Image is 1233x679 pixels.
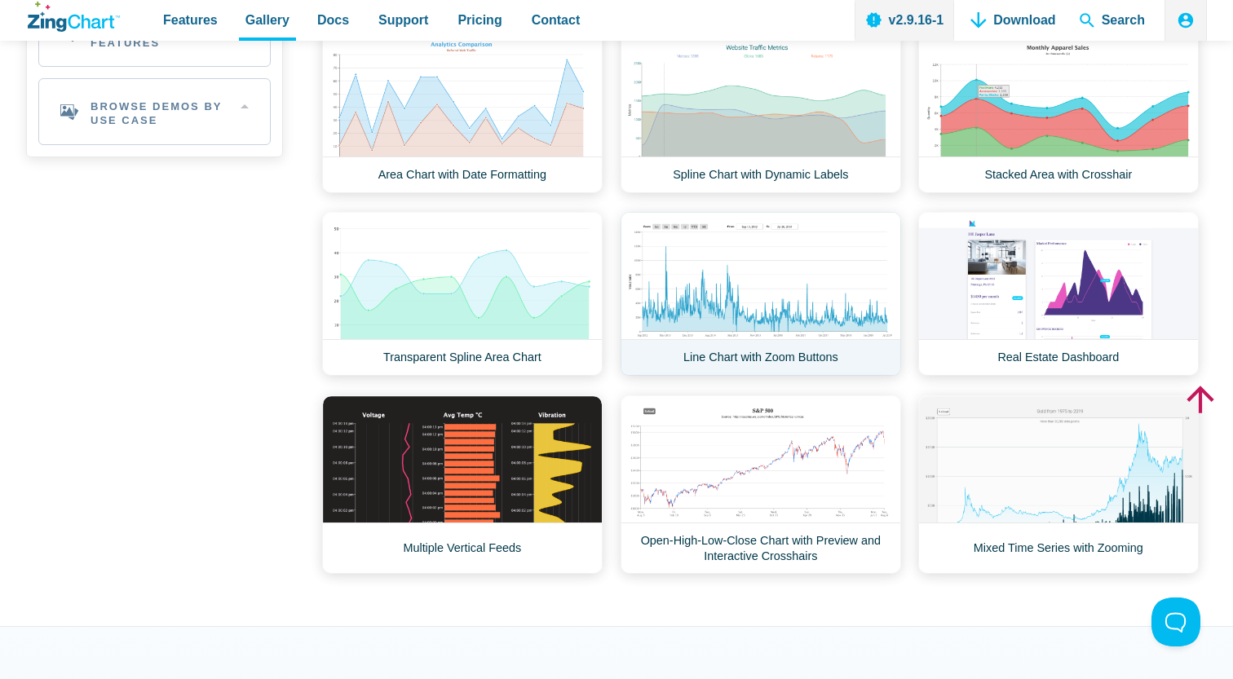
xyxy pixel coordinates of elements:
[163,9,218,31] span: Features
[621,212,901,376] a: Line Chart with Zoom Buttons
[39,79,270,144] h2: Browse Demos By Use Case
[621,395,901,574] a: Open-High-Low-Close Chart with Preview and Interactive Crosshairs
[322,212,603,376] a: Transparent Spline Area Chart
[1151,597,1200,646] iframe: Toggle Customer Support
[532,9,581,31] span: Contact
[918,395,1199,574] a: Mixed Time Series with Zooming
[322,29,603,193] a: Area Chart with Date Formatting
[322,395,603,574] a: Multiple Vertical Feeds
[378,9,428,31] span: Support
[317,9,349,31] span: Docs
[918,29,1199,193] a: Stacked Area with Crosshair
[28,2,120,32] a: ZingChart Logo. Click to return to the homepage
[245,9,289,31] span: Gallery
[918,212,1199,376] a: Real Estate Dashboard
[457,9,502,31] span: Pricing
[621,29,901,193] a: Spline Chart with Dynamic Labels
